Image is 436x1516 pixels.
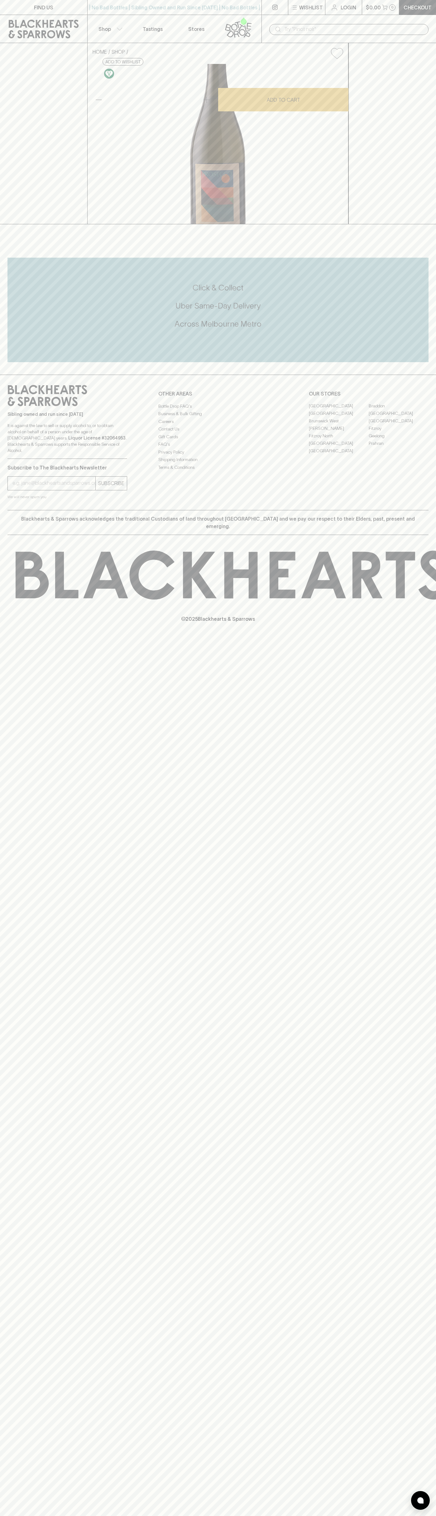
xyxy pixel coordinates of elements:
[112,49,125,55] a: SHOP
[188,25,204,33] p: Stores
[93,49,107,55] a: HOME
[103,67,116,80] a: Made without the use of any animal products.
[158,410,278,418] a: Business & Bulk Gifting
[369,402,429,410] a: Braddon
[158,390,278,397] p: OTHER AREAS
[309,440,369,447] a: [GEOGRAPHIC_DATA]
[104,69,114,79] img: Vegan
[341,4,356,11] p: Login
[309,425,369,432] a: [PERSON_NAME]
[7,258,429,362] div: Call to action block
[369,440,429,447] a: Prahran
[158,425,278,433] a: Contact Us
[158,433,278,440] a: Gift Cards
[103,58,143,66] button: Add to wishlist
[68,435,126,440] strong: Liquor License #32064953
[7,411,127,417] p: Sibling owned and run since [DATE]
[7,422,127,454] p: It is against the law to sell or supply alcohol to, or to obtain alcohol on behalf of a person un...
[131,15,175,43] a: Tastings
[158,402,278,410] a: Bottle Drop FAQ's
[7,494,127,500] p: We will never spam you
[12,478,95,488] input: e.g. jane@blackheartsandsparrows.com.au
[158,448,278,456] a: Privacy Policy
[143,25,163,33] p: Tastings
[7,319,429,329] h5: Across Melbourne Metro
[158,441,278,448] a: FAQ's
[88,64,348,224] img: 19940.png
[34,4,53,11] p: FIND US
[7,301,429,311] h5: Uber Same-Day Delivery
[309,390,429,397] p: OUR STORES
[309,410,369,417] a: [GEOGRAPHIC_DATA]
[369,417,429,425] a: [GEOGRAPHIC_DATA]
[369,425,429,432] a: Fitzroy
[218,88,348,111] button: ADD TO CART
[309,402,369,410] a: [GEOGRAPHIC_DATA]
[7,464,127,471] p: Subscribe to The Blackhearts Newsletter
[299,4,323,11] p: Wishlist
[175,15,218,43] a: Stores
[267,96,300,104] p: ADD TO CART
[98,25,111,33] p: Shop
[284,24,424,34] input: Try "Pinot noir"
[96,477,127,490] button: SUBSCRIBE
[7,283,429,293] h5: Click & Collect
[417,1497,424,1504] img: bubble-icon
[369,432,429,440] a: Geelong
[158,464,278,471] a: Terms & Conditions
[309,447,369,455] a: [GEOGRAPHIC_DATA]
[404,4,432,11] p: Checkout
[88,15,131,43] button: Shop
[309,417,369,425] a: Brunswick West
[328,46,346,61] button: Add to wishlist
[309,432,369,440] a: Fitzroy North
[98,479,124,487] p: SUBSCRIBE
[391,6,394,9] p: 0
[158,418,278,425] a: Careers
[12,515,424,530] p: Blackhearts & Sparrows acknowledges the traditional Custodians of land throughout [GEOGRAPHIC_DAT...
[369,410,429,417] a: [GEOGRAPHIC_DATA]
[366,4,381,11] p: $0.00
[158,456,278,464] a: Shipping Information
